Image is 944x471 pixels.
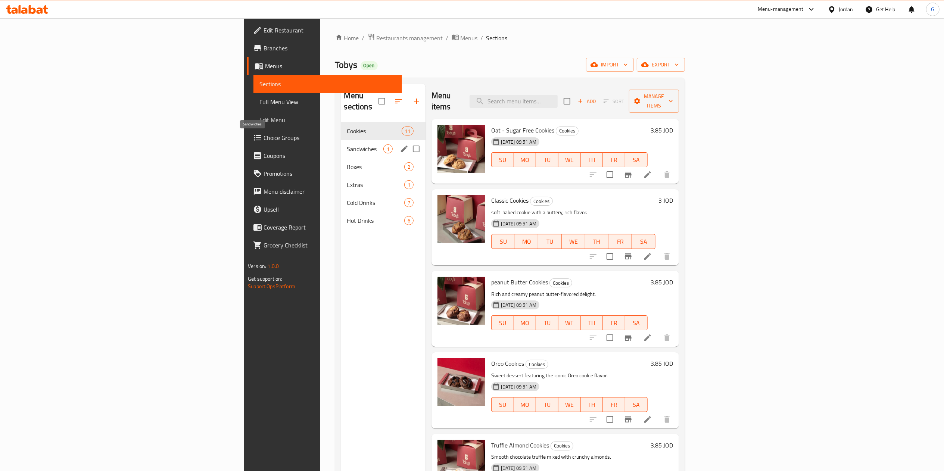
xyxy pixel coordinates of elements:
button: Branch-specific-item [619,247,637,265]
button: SU [491,234,515,249]
span: 7 [405,199,413,206]
button: WE [558,397,581,412]
button: SA [632,234,655,249]
a: Edit menu item [643,170,652,179]
span: TH [584,318,600,328]
span: SA [628,399,645,410]
div: Cookies [526,360,548,369]
span: TH [584,155,600,165]
button: Branch-specific-item [619,329,637,347]
span: MO [518,236,536,247]
span: Sort sections [390,92,408,110]
nav: Menu sections [341,119,426,233]
span: [DATE] 09:51 AM [498,220,539,227]
a: Grocery Checklist [247,236,402,254]
button: MO [514,152,536,167]
img: Oat - Sugar Free Cookies [437,125,485,173]
button: Add [575,96,599,107]
button: SU [491,315,514,330]
span: Cookies [530,197,552,206]
span: Promotions [264,169,396,178]
span: Add [577,97,597,106]
h6: 3.85 JOD [651,358,673,369]
span: MO [517,155,533,165]
h6: 3 JOD [658,195,673,206]
button: Branch-specific-item [619,166,637,184]
div: items [404,162,414,171]
button: TH [581,152,603,167]
button: FR [603,397,625,412]
div: Hot Drinks6 [341,212,426,230]
li: / [481,34,483,43]
img: Classic Cookies [437,195,485,243]
h6: 3.85 JOD [651,125,673,135]
a: Edit Restaurant [247,21,402,39]
span: Coverage Report [264,223,396,232]
span: TH [584,399,600,410]
span: TU [541,236,559,247]
span: Select all sections [374,93,390,109]
span: Menu disclaimer [264,187,396,196]
span: SU [495,236,512,247]
span: Coupons [264,151,396,160]
button: TH [581,315,603,330]
span: Full Menu View [259,97,396,106]
span: Sections [486,34,508,43]
a: Choice Groups [247,129,402,147]
div: Cookies [556,127,579,135]
button: WE [562,234,585,249]
span: Select to update [602,412,618,427]
button: TU [538,234,562,249]
span: Branches [264,44,396,53]
span: SU [495,318,511,328]
span: 11 [402,128,413,135]
div: Jordan [839,5,853,13]
div: Cookies [530,197,553,206]
div: Boxes2 [341,158,426,176]
span: [DATE] 09:51 AM [498,302,539,309]
span: Cookies [347,127,402,135]
button: FR [608,234,632,249]
nav: breadcrumb [335,33,685,43]
span: FR [606,399,622,410]
span: Menus [265,62,396,71]
a: Sections [253,75,402,93]
a: Coupons [247,147,402,165]
p: Rich and creamy peanut butter-flavored delight. [491,290,648,299]
span: Truffle Almond Cookies [491,440,549,451]
div: Extras [347,180,404,189]
button: Branch-specific-item [619,411,637,428]
span: SU [495,155,511,165]
span: Upsell [264,205,396,214]
span: TU [539,318,555,328]
img: peanut Butter Cookies [437,277,485,325]
h6: 3.85 JOD [651,440,673,450]
span: Get support on: [248,274,282,284]
span: TU [539,399,555,410]
span: 2 [405,163,413,171]
div: items [404,198,414,207]
a: Menus [247,57,402,75]
div: Cookies11 [341,122,426,140]
div: Hot Drinks [347,216,404,225]
span: 1.0.0 [268,261,279,271]
div: Menu-management [758,5,804,14]
p: Sweet dessert featuring the iconic Oreo cookie flavor. [491,371,648,380]
p: Smooth chocolate truffle mixed with crunchy almonds. [491,452,648,462]
div: items [383,144,393,153]
span: Sandwiches [347,144,383,153]
button: TH [581,397,603,412]
span: FR [606,318,622,328]
span: Edit Menu [259,115,396,124]
div: Extras1 [341,176,426,194]
button: SA [625,315,648,330]
button: delete [658,166,676,184]
button: WE [558,315,581,330]
div: Cold Drinks [347,198,404,207]
span: WE [561,399,578,410]
span: SA [628,155,645,165]
span: export [643,60,679,69]
a: Edit menu item [643,415,652,424]
h2: Menu items [432,90,461,112]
